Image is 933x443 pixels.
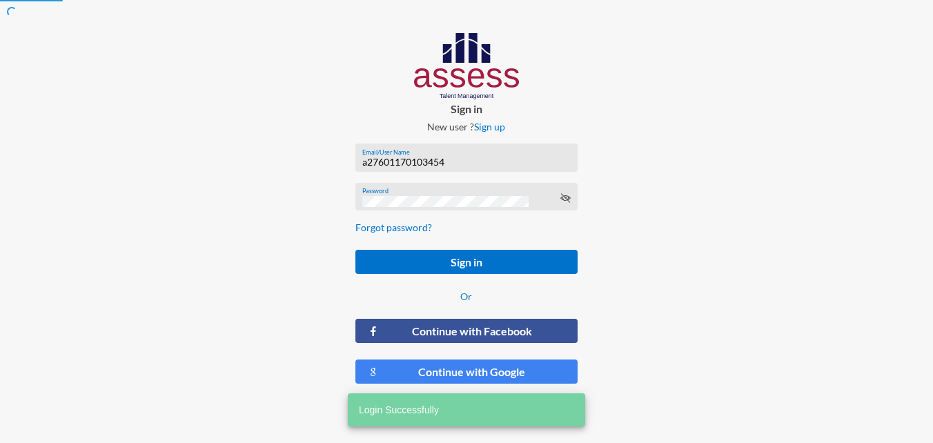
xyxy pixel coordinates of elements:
a: Sign up [474,121,505,132]
button: Continue with Facebook [355,319,578,343]
p: Or [355,291,578,302]
img: AssessLogoo.svg [414,33,520,99]
input: Email/User Name [362,157,571,168]
span: Login Successfully [359,403,439,417]
a: Forgot password? [355,221,432,233]
button: Continue with Google [355,360,578,384]
p: New user ? [344,121,589,132]
button: Sign in [355,250,578,274]
p: Sign in [344,102,589,115]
